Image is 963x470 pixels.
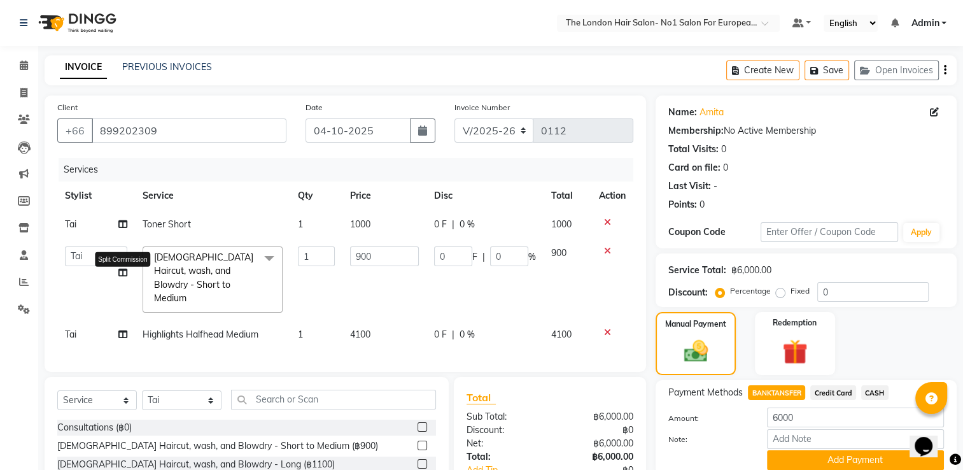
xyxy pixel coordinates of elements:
[154,252,253,304] span: [DEMOGRAPHIC_DATA] Haircut, wash, and Blowdry - Short to Medium
[528,250,536,264] span: %
[342,182,426,210] th: Price
[668,124,724,138] div: Membership:
[143,218,191,230] span: Toner Short
[544,182,591,210] th: Total
[773,317,817,329] label: Redemption
[668,225,760,239] div: Coupon Code
[59,158,643,182] div: Services
[668,264,726,277] div: Service Total:
[426,182,544,210] th: Disc
[92,118,286,143] input: Search by Name/Mobile/Email/Code
[775,336,815,367] img: _gift.svg
[32,5,120,41] img: logo
[726,61,799,80] button: Create New
[748,385,805,400] span: BANKTANSFER
[854,61,939,80] button: Open Invoices
[668,106,697,119] div: Name:
[95,252,150,267] div: Split Commission
[805,61,849,80] button: Save
[910,419,950,457] iframe: chat widget
[767,429,944,449] input: Add Note
[457,450,550,464] div: Total:
[57,182,135,210] th: Stylist
[135,182,290,210] th: Service
[551,218,572,230] span: 1000
[668,286,708,299] div: Discount:
[767,450,944,470] button: Add Payment
[143,329,258,340] span: Highlights Halfhead Medium
[721,143,726,156] div: 0
[457,437,550,450] div: Net:
[668,124,944,138] div: No Active Membership
[668,386,743,399] span: Payment Methods
[57,118,93,143] button: +66
[767,408,944,427] input: Amount
[452,218,454,231] span: |
[350,329,370,340] span: 4100
[550,424,643,437] div: ฿0
[65,329,76,340] span: Tai
[122,61,212,73] a: PREVIOUS INVOICES
[699,106,724,119] a: Amita
[903,223,939,242] button: Apply
[457,410,550,424] div: Sub Total:
[550,437,643,450] div: ฿6,000.00
[298,329,303,340] span: 1
[298,218,303,230] span: 1
[472,250,477,264] span: F
[730,285,771,297] label: Percentage
[591,182,633,210] th: Action
[659,413,757,424] label: Amount:
[731,264,771,277] div: ฿6,000.00
[350,218,370,230] span: 1000
[668,161,720,174] div: Card on file:
[65,218,76,230] span: Tai
[668,143,719,156] div: Total Visits:
[57,439,378,453] div: [DEMOGRAPHIC_DATA] Haircut, wash, and Blowdry - Short to Medium (฿900)
[186,292,192,304] a: x
[460,328,475,341] span: 0 %
[551,329,572,340] span: 4100
[659,434,757,445] label: Note:
[482,250,485,264] span: |
[861,385,889,400] span: CASH
[60,56,107,79] a: INVOICE
[791,285,810,297] label: Fixed
[434,328,447,341] span: 0 F
[911,17,939,30] span: Admin
[723,161,728,174] div: 0
[434,218,447,231] span: 0 F
[454,102,510,113] label: Invoice Number
[457,424,550,437] div: Discount:
[231,390,436,409] input: Search or Scan
[467,391,496,404] span: Total
[452,328,454,341] span: |
[665,318,726,330] label: Manual Payment
[668,180,711,193] div: Last Visit:
[699,198,705,211] div: 0
[290,182,342,210] th: Qty
[460,218,475,231] span: 0 %
[306,102,323,113] label: Date
[550,450,643,464] div: ฿6,000.00
[550,410,643,424] div: ฿6,000.00
[57,102,78,113] label: Client
[713,180,717,193] div: -
[810,385,856,400] span: Credit Card
[668,198,697,211] div: Points:
[551,247,566,259] span: 900
[57,421,132,434] div: Consultations (฿0)
[761,222,898,242] input: Enter Offer / Coupon Code
[677,338,715,365] img: _cash.svg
